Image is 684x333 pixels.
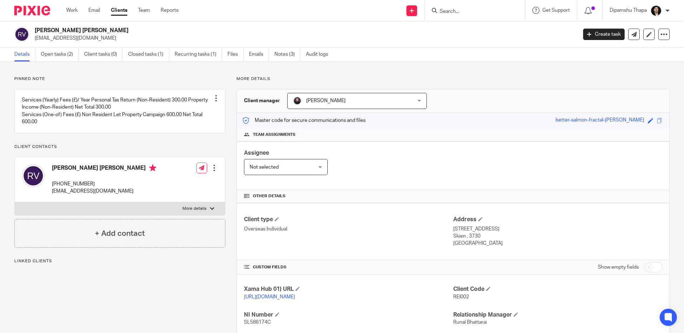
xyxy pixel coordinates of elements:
img: svg%3E [22,164,45,187]
p: More details [236,76,670,82]
span: REI002 [453,294,469,299]
h3: Client manager [244,97,280,104]
h2: [PERSON_NAME] [PERSON_NAME] [35,27,465,34]
span: Other details [253,193,285,199]
span: SL586174C [244,320,271,325]
span: Assignee [244,150,269,156]
img: Pixie [14,6,50,15]
a: Audit logs [306,48,333,61]
a: Email [88,7,100,14]
h4: Client type [244,216,453,223]
a: Emails [249,48,269,61]
p: More details [182,206,206,212]
div: better-salmon-fractal-[PERSON_NAME] [556,116,644,125]
p: [GEOGRAPHIC_DATA] [453,240,662,247]
p: Pinned note [14,76,225,82]
h4: Xama Hub 01) URL [244,285,453,293]
img: Dipamshu2.jpg [650,5,662,16]
p: Dipamshu Thapa [610,7,647,14]
h4: CUSTOM FIELDS [244,264,453,270]
h4: Client Code [453,285,662,293]
a: Clients [111,7,127,14]
a: Client tasks (0) [84,48,123,61]
img: svg%3E [14,27,29,42]
a: Create task [583,29,625,40]
input: Search [439,9,503,15]
span: Get Support [542,8,570,13]
a: Files [228,48,244,61]
label: Show empty fields [598,264,639,271]
span: Not selected [250,165,279,170]
a: Notes (3) [274,48,301,61]
p: [PHONE_NUMBER] [52,180,156,188]
p: Skien , 3730 [453,233,662,240]
p: [EMAIL_ADDRESS][DOMAIN_NAME] [52,188,156,195]
h4: Address [453,216,662,223]
p: [EMAIL_ADDRESS][DOMAIN_NAME] [35,35,572,42]
h4: Relationship Manager [453,311,662,319]
p: Overseas Individual [244,225,453,233]
a: Open tasks (2) [41,48,79,61]
a: Recurring tasks (1) [175,48,222,61]
span: Runal Bhattarai [453,320,487,325]
p: Client contacts [14,144,225,150]
span: [PERSON_NAME] [306,98,346,103]
img: My%20Photo.jpg [293,96,302,105]
p: [STREET_ADDRESS] [453,225,662,233]
a: Reports [161,7,179,14]
a: Work [66,7,78,14]
span: Team assignments [253,132,295,138]
h4: NI Number [244,311,453,319]
a: Details [14,48,35,61]
a: Team [138,7,150,14]
p: Master code for secure communications and files [242,117,366,124]
a: Closed tasks (1) [128,48,169,61]
a: [URL][DOMAIN_NAME] [244,294,295,299]
i: Primary [149,164,156,172]
h4: + Add contact [95,228,145,239]
h4: [PERSON_NAME] [PERSON_NAME] [52,164,156,173]
p: Linked clients [14,258,225,264]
